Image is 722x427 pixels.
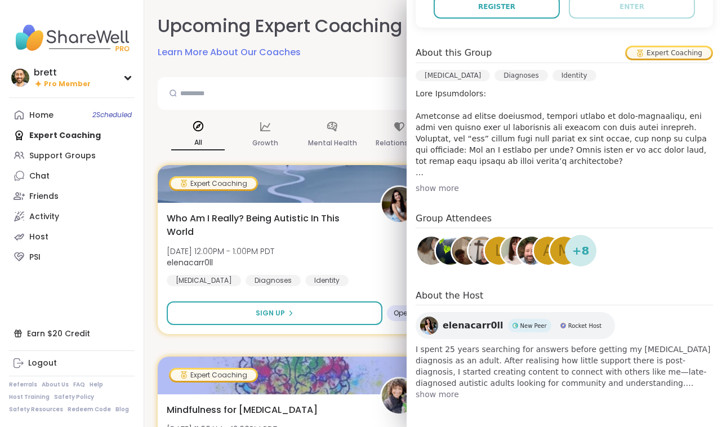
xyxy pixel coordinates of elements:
[501,237,529,265] img: bridietulloch
[305,275,349,286] div: Identity
[11,69,29,87] img: brett
[416,312,615,339] a: elenacarr0llelenacarr0llNew PeerNew PeerRocket HostRocket Host
[9,247,135,267] a: PSI
[9,145,135,166] a: Support Groups
[382,379,417,413] img: CoachJennifer
[552,70,596,81] div: Identity
[29,252,41,263] div: PSI
[9,206,135,226] a: Activity
[308,136,357,150] p: Mental Health
[167,275,241,286] div: [MEDICAL_DATA]
[568,322,602,330] span: Rocket Host
[42,381,69,389] a: About Us
[434,235,466,266] a: MoonLeafRaQuel
[478,2,515,12] span: Register
[158,14,471,39] h2: Upcoming Expert Coaching Groups
[416,235,447,266] a: madituttle17
[54,393,94,401] a: Safety Policy
[467,235,498,266] a: Siggi
[44,79,91,89] span: Pro Member
[512,323,518,328] img: New Peer
[167,212,368,239] span: Who Am I Really? Being Autistic In This World
[9,226,135,247] a: Host
[558,240,571,262] span: m
[92,110,132,119] span: 2 Scheduled
[420,317,438,335] img: elenacarr0ll
[500,235,531,266] a: bridietulloch
[520,322,547,330] span: New Peer
[518,237,546,265] img: Brian_L
[167,257,213,268] b: elenacarr0ll
[167,246,274,257] span: [DATE] 12:00PM - 1:00PM PDT
[443,319,503,332] span: elenacarr0ll
[394,309,412,318] span: Open
[416,183,713,194] div: show more
[171,136,225,150] p: All
[9,393,50,401] a: Host Training
[29,211,59,223] div: Activity
[28,358,57,369] div: Logout
[171,178,256,189] div: Expert Coaching
[572,242,590,259] span: + 8
[158,46,301,59] a: Learn More About Our Coaches
[9,406,63,413] a: Safety Resources
[417,237,445,265] img: madituttle17
[29,191,59,202] div: Friends
[416,88,713,178] p: Lore Ipsumdolors: Ametconse ad elitse doeiusmod, tempori utlabo et dolo-magnaaliqu, eni admi ven ...
[416,289,713,305] h4: About the Host
[167,301,382,325] button: Sign Up
[9,381,37,389] a: Referrals
[382,187,417,222] img: elenacarr0ll
[256,308,285,318] span: Sign Up
[560,323,566,328] img: Rocket Host
[436,237,464,265] img: MoonLeafRaQuel
[532,235,564,266] a: a
[9,353,135,373] a: Logout
[9,186,135,206] a: Friends
[452,237,480,265] img: austinprince
[416,70,490,81] div: [MEDICAL_DATA]
[549,235,580,266] a: m
[451,235,482,266] a: austinprince
[9,18,135,57] img: ShareWell Nav Logo
[495,240,503,262] span: L
[416,46,492,60] h4: About this Group
[494,70,547,81] div: Diagnoses
[171,370,256,381] div: Expert Coaching
[252,136,278,150] p: Growth
[376,136,423,150] p: Relationships
[416,389,713,400] span: show more
[29,110,54,121] div: Home
[9,105,135,125] a: Home2Scheduled
[34,66,91,79] div: brett
[483,235,515,266] a: L
[416,344,713,389] span: I spent 25 years searching for answers before getting my [MEDICAL_DATA] diagnosis as an adult. Af...
[68,406,111,413] a: Redeem Code
[115,406,129,413] a: Blog
[73,381,85,389] a: FAQ
[29,232,48,243] div: Host
[9,166,135,186] a: Chat
[627,47,711,59] div: Expert Coaching
[246,275,301,286] div: Diagnoses
[620,2,644,12] span: Enter
[516,235,547,266] a: Brian_L
[9,323,135,344] div: Earn $20 Credit
[469,237,497,265] img: Siggi
[543,240,553,262] span: a
[90,381,103,389] a: Help
[29,171,50,182] div: Chat
[416,212,713,228] h4: Group Attendees
[29,150,96,162] div: Support Groups
[167,403,318,417] span: Mindfulness for [MEDICAL_DATA]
